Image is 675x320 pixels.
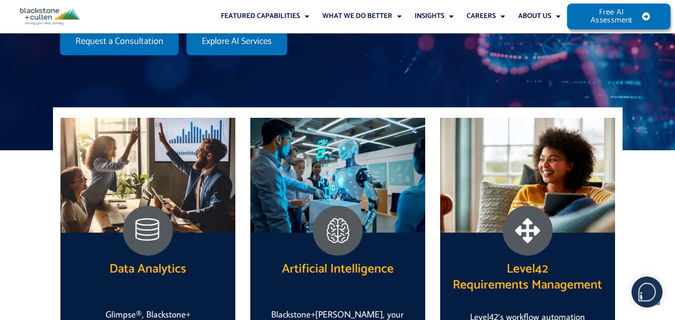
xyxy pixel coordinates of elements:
[250,261,425,278] h2: Artificial Intelligence
[632,277,662,307] img: users%2F5SSOSaKfQqXq3cFEnIZRYMEs4ra2%2Fmedia%2Fimages%2F-Bulle%20blanche%20sans%20fond%20%2B%20ma...
[60,118,235,233] img: Team Celebrate AI
[60,27,179,55] a: Request a Consultation
[75,37,163,46] span: Request a Consultation
[186,27,287,55] a: Explore AI Services
[440,277,615,294] p: Requirements Management
[440,261,615,294] h2: Level42
[587,8,636,24] span: Free AI Assessment
[250,118,425,233] img: 03.21.2024
[202,37,272,46] span: Explore AI Services
[109,261,186,278] h2: Data Analytics
[440,118,615,233] img: Woman Relaxing On Sofa At Home Using Digital Tablet To Stream Movie Or Shop Online
[567,3,670,29] a: Free AI Assessment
